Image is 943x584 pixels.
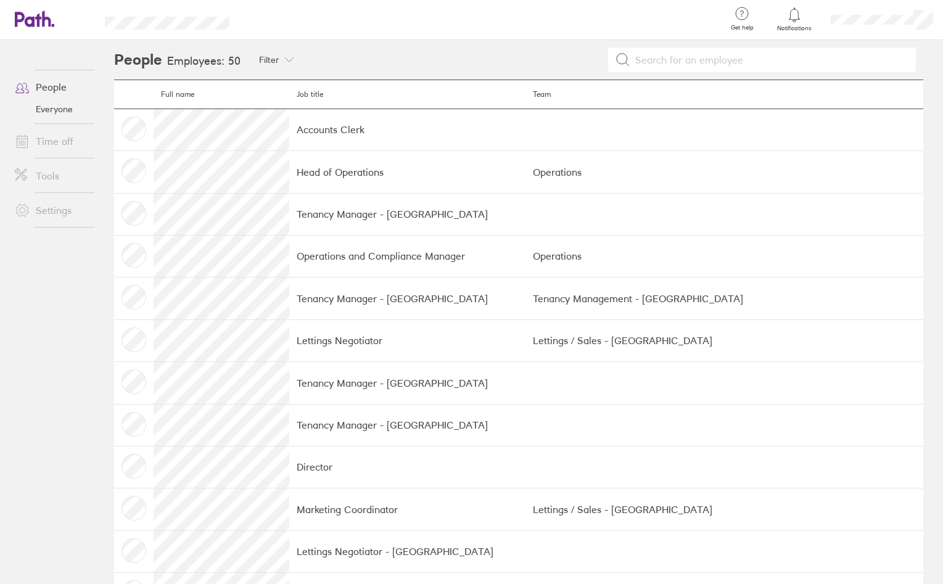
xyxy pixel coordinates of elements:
[5,99,104,119] a: Everyone
[525,319,923,361] td: Lettings / Sales - [GEOGRAPHIC_DATA]
[5,163,104,188] a: Tools
[722,24,762,31] span: Get help
[5,129,104,154] a: Time off
[289,80,525,109] th: Job title
[5,198,104,223] a: Settings
[525,151,923,193] td: Operations
[154,80,289,109] th: Full name
[289,151,525,193] td: Head of Operations
[289,404,525,446] td: Tenancy Manager - [GEOGRAPHIC_DATA]
[289,193,525,235] td: Tenancy Manager - [GEOGRAPHIC_DATA]
[525,488,923,530] td: Lettings / Sales - [GEOGRAPHIC_DATA]
[775,25,815,32] span: Notifications
[5,75,104,99] a: People
[289,235,525,277] td: Operations and Compliance Manager
[289,278,525,319] td: Tenancy Manager - [GEOGRAPHIC_DATA]
[775,6,815,32] a: Notifications
[259,55,279,65] span: Filter
[630,48,908,72] input: Search for an employee
[167,55,241,68] h3: Employees: 50
[289,362,525,404] td: Tenancy Manager - [GEOGRAPHIC_DATA]
[525,235,923,277] td: Operations
[289,446,525,488] td: Director
[289,530,525,572] td: Lettings Negotiator - [GEOGRAPHIC_DATA]
[289,488,525,530] td: Marketing Coordinator
[289,319,525,361] td: Lettings Negotiator
[525,80,923,109] th: Team
[525,278,923,319] td: Tenancy Management - [GEOGRAPHIC_DATA]
[289,109,525,150] td: Accounts Clerk
[114,40,162,80] h2: People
